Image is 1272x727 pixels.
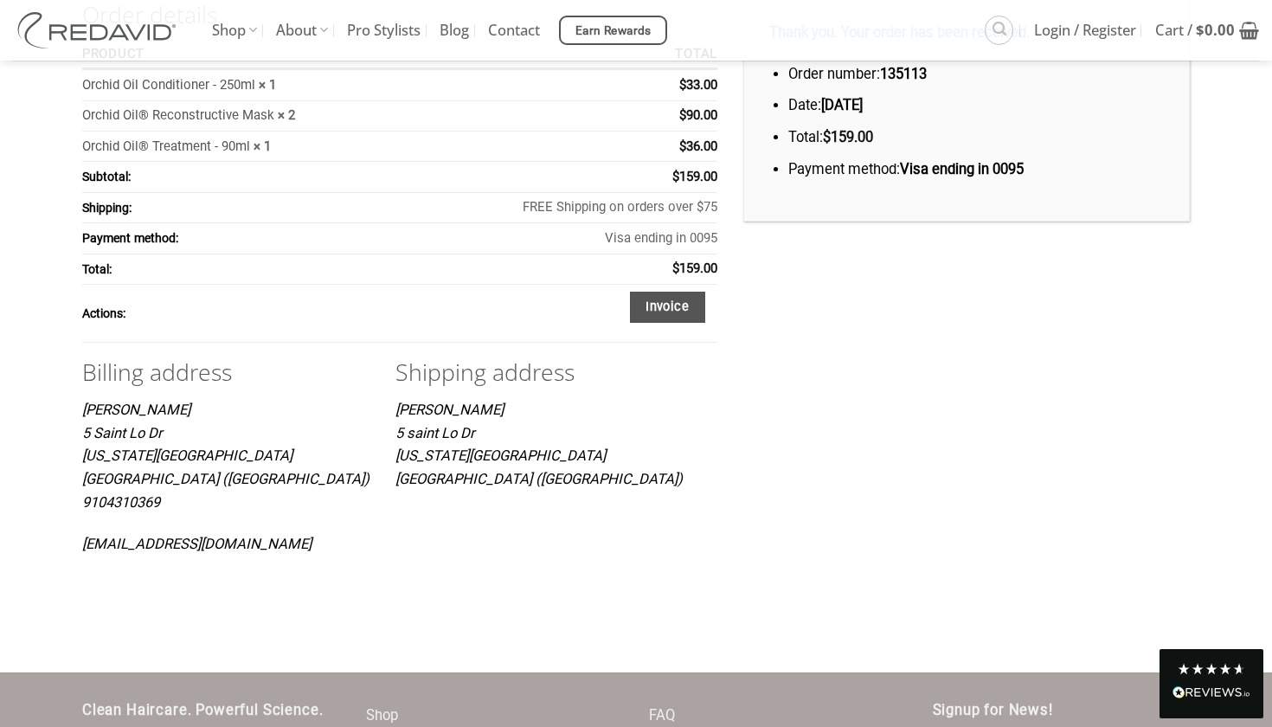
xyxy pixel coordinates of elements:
[672,261,717,276] span: 159.00
[82,223,414,254] th: Payment method:
[788,126,1164,150] li: Total:
[82,399,369,556] address: [PERSON_NAME] 5 Saint Lo Dr [US_STATE][GEOGRAPHIC_DATA] [GEOGRAPHIC_DATA] ([GEOGRAPHIC_DATA])
[82,77,255,93] a: Orchid Oil Conditioner - 250ml
[395,357,683,388] h2: Shipping address
[414,223,717,254] td: Visa ending in 0095
[82,285,414,343] th: Actions:
[82,193,414,223] th: Shipping:
[788,63,1164,87] li: Order number:
[679,138,686,154] span: $
[630,292,705,324] a: Invoice order number 135113
[679,77,717,93] bdi: 33.00
[679,77,686,93] span: $
[679,107,686,123] span: $
[82,138,250,154] a: Orchid Oil® Treatment - 90ml
[1177,662,1246,676] div: 4.8 Stars
[82,533,369,557] p: [EMAIL_ADDRESS][DOMAIN_NAME]
[82,254,414,285] th: Total:
[82,702,323,718] span: Clean Haircare. Powerful Science.
[1160,649,1263,718] div: Read All Reviews
[1196,20,1235,40] bdi: 0.00
[254,138,271,154] strong: × 1
[395,399,683,492] address: [PERSON_NAME] 5 saint Lo Dr [US_STATE][GEOGRAPHIC_DATA] [GEOGRAPHIC_DATA] ([GEOGRAPHIC_DATA])
[679,107,717,123] bdi: 90.00
[672,169,717,184] span: 159.00
[900,161,1024,177] strong: Visa ending in 0095
[82,492,369,515] p: 9104310369
[672,261,679,276] span: $
[575,22,652,41] span: Earn Rewards
[82,357,369,388] h2: Billing address
[788,94,1164,118] li: Date:
[823,129,873,145] bdi: 159.00
[679,138,717,154] bdi: 36.00
[1196,20,1205,40] span: $
[278,107,295,123] strong: × 2
[1155,9,1235,52] span: Cart /
[13,12,186,48] img: REDAVID Salon Products | United States
[821,97,863,113] strong: [DATE]
[1034,9,1136,52] span: Login / Register
[985,16,1013,44] a: Search
[559,16,667,45] a: Earn Rewards
[414,193,717,223] td: FREE Shipping on orders over $75
[880,66,927,82] strong: 135113
[1172,686,1250,698] img: REVIEWS.io
[933,702,1053,718] span: Signup for News!
[82,107,274,123] a: Orchid Oil® Reconstructive Mask
[672,169,679,184] span: $
[788,158,1164,182] li: Payment method:
[259,77,276,93] strong: × 1
[1172,683,1250,705] div: Read All Reviews
[82,162,414,192] th: Subtotal:
[823,129,831,145] span: $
